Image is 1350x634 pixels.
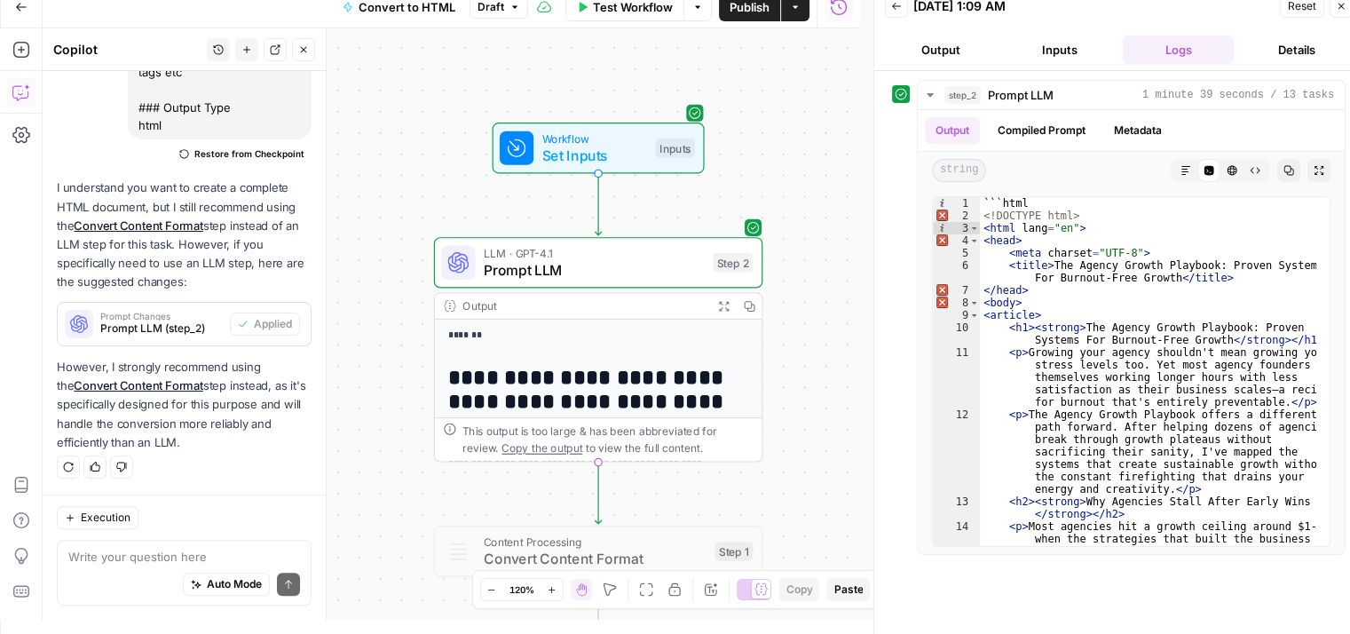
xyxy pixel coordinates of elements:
span: Toggle code folding, rows 8 through 120 [969,297,979,309]
span: Error, read annotations row 7 [933,284,949,297]
span: Info, read annotations row 1 [933,197,949,210]
a: Convert Content Format [74,218,202,233]
div: 3 [933,222,980,234]
div: 5 [933,247,980,259]
p: However, I strongly recommend using the step instead, as it's specifically designed for this purp... [57,358,312,452]
span: Paste [833,582,863,598]
span: Error, read annotations row 8 [933,297,949,309]
button: Inputs [1004,36,1116,64]
g: Edge from step_2 to step_1 [595,462,601,524]
img: o3r9yhbrn24ooq0tey3lueqptmfj [447,541,469,562]
span: Copy the output [501,442,582,455]
span: LLM · GPT-4.1 [484,244,705,261]
span: Prompt LLM (step_2) [100,321,223,337]
div: Copilot [53,41,201,59]
button: Auto Mode [183,573,270,596]
button: Output [925,117,980,144]
button: Execution [57,506,138,529]
span: Toggle code folding, rows 4 through 7 [969,234,979,247]
button: Copy [778,578,819,601]
span: Set Inputs [542,145,647,166]
div: This output is too large & has been abbreviated for review. to view the full content. [462,423,753,456]
span: Copy [786,582,812,598]
span: string [932,159,986,182]
div: WorkflowSet InputsInputs [434,123,762,173]
span: Applied [254,316,292,332]
div: 13 [933,495,980,520]
span: 120% [509,582,534,597]
div: 14 [933,520,980,607]
p: I understand you want to create a complete HTML document, but I still recommend using the step in... [57,178,312,291]
div: 4 [933,234,980,247]
button: Compiled Prompt [987,117,1096,144]
div: 8 [933,297,980,309]
button: Restore from Checkpoint [172,143,312,164]
span: Execution [81,510,130,526]
div: 7 [933,284,980,297]
div: 1 minute 39 seconds / 13 tasks [918,110,1345,554]
g: Edge from start to step_2 [595,173,601,235]
button: Logs [1123,36,1235,64]
span: Prompt Changes [100,312,223,321]
div: Step 1 [714,542,753,561]
span: 1 minute 39 seconds / 13 tasks [1142,87,1334,103]
span: Restore from Checkpoint [194,147,304,161]
div: 6 [933,259,980,284]
span: Error, read annotations row 2 [933,210,949,222]
div: 9 [933,309,980,321]
span: Error, read annotations row 4 [933,234,949,247]
div: 1 [933,197,980,210]
span: Prompt LLM [988,86,1054,104]
button: Applied [230,313,300,336]
span: step_2 [944,86,981,104]
div: Output [462,297,704,314]
button: Output [885,36,997,64]
span: Toggle code folding, rows 9 through 119 [969,309,979,321]
span: Workflow [542,130,647,147]
span: Convert Content Format [484,548,707,569]
div: Step 2 [713,253,753,273]
span: Info, read annotations row 3 [933,222,949,234]
span: Content Processing [484,534,707,551]
div: Inputs [656,139,695,158]
div: 10 [933,321,980,346]
div: 2 [933,210,980,222]
button: Paste [826,578,870,601]
div: 12 [933,408,980,495]
button: 1 minute 39 seconds / 13 tasks [918,81,1345,109]
span: Auto Mode [207,576,262,592]
span: Prompt LLM [484,259,705,281]
a: Convert Content Format [74,378,202,392]
div: 11 [933,346,980,408]
div: Content ProcessingConvert Content FormatStep 1 [434,526,762,576]
span: Toggle code folding, rows 3 through 121 [969,222,979,234]
button: Metadata [1103,117,1172,144]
